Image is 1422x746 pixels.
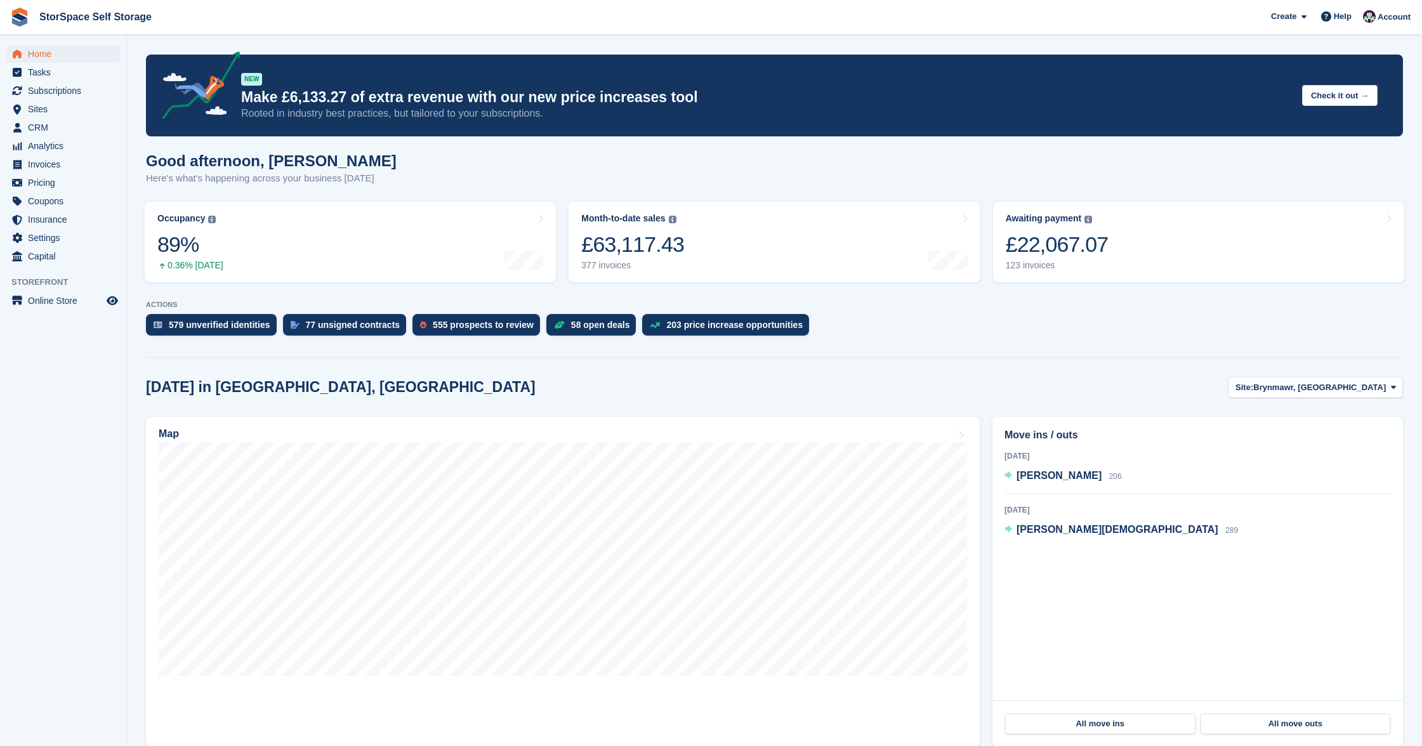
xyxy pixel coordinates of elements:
[28,137,104,155] span: Analytics
[11,276,126,289] span: Storefront
[145,202,556,282] a: Occupancy 89% 0.36% [DATE]
[6,137,120,155] a: menu
[650,322,660,328] img: price_increase_opportunities-93ffe204e8149a01c8c9dc8f82e8f89637d9d84a8eef4429ea346261dce0b2c0.svg
[146,171,397,186] p: Here's what's happening across your business [DATE]
[154,321,162,329] img: verify_identity-adf6edd0f0f0b5bbfe63781bf79b02c33cf7c696d77639b501bdc392416b5a36.svg
[241,107,1292,121] p: Rooted in industry best practices, but tailored to your subscriptions.
[241,88,1292,107] p: Make £6,133.27 of extra revenue with our new price increases tool
[6,247,120,265] a: menu
[169,320,270,330] div: 579 unverified identities
[1235,381,1253,394] span: Site:
[105,293,120,308] a: Preview store
[6,119,120,136] a: menu
[6,174,120,192] a: menu
[1006,213,1082,224] div: Awaiting payment
[6,192,120,210] a: menu
[28,82,104,100] span: Subscriptions
[208,216,216,223] img: icon-info-grey-7440780725fd019a000dd9b08b2336e03edf1995a4989e88bcd33f0948082b44.svg
[6,211,120,228] a: menu
[581,232,684,258] div: £63,117.43
[1017,524,1218,535] span: [PERSON_NAME][DEMOGRAPHIC_DATA]
[146,314,283,342] a: 579 unverified identities
[6,63,120,81] a: menu
[146,152,397,169] h1: Good afternoon, [PERSON_NAME]
[1084,216,1092,223] img: icon-info-grey-7440780725fd019a000dd9b08b2336e03edf1995a4989e88bcd33f0948082b44.svg
[1004,504,1391,516] div: [DATE]
[1302,85,1378,106] button: Check it out →
[669,216,676,223] img: icon-info-grey-7440780725fd019a000dd9b08b2336e03edf1995a4989e88bcd33f0948082b44.svg
[1225,526,1238,535] span: 289
[159,428,179,440] h2: Map
[6,155,120,173] a: menu
[1271,10,1296,23] span: Create
[6,229,120,247] a: menu
[146,379,536,396] h2: [DATE] in [GEOGRAPHIC_DATA], [GEOGRAPHIC_DATA]
[1004,428,1391,443] h2: Move ins / outs
[146,301,1403,309] p: ACTIONS
[569,202,980,282] a: Month-to-date sales £63,117.43 377 invoices
[28,174,104,192] span: Pricing
[291,321,300,329] img: contract_signature_icon-13c848040528278c33f63329250d36e43548de30e8caae1d1a13099fd9432cc5.svg
[993,202,1404,282] a: Awaiting payment £22,067.07 123 invoices
[581,260,684,271] div: 377 invoices
[1363,10,1376,23] img: Ross Hadlington
[28,100,104,118] span: Sites
[28,155,104,173] span: Invoices
[1378,11,1411,23] span: Account
[1004,450,1391,462] div: [DATE]
[420,321,426,329] img: prospect-51fa495bee0391a8d652442698ab0144808aea92771e9ea1ae160a38d050c398.svg
[28,292,104,310] span: Online Store
[28,63,104,81] span: Tasks
[433,320,534,330] div: 555 prospects to review
[306,320,400,330] div: 77 unsigned contracts
[546,314,643,342] a: 58 open deals
[1006,260,1109,271] div: 123 invoices
[283,314,413,342] a: 77 unsigned contracts
[10,8,29,27] img: stora-icon-8386f47178a22dfd0bd8f6a31ec36ba5ce8667c1dd55bd0f319d3a0aa187defe.svg
[6,45,120,63] a: menu
[157,260,223,271] div: 0.36% [DATE]
[28,247,104,265] span: Capital
[157,232,223,258] div: 89%
[28,229,104,247] span: Settings
[28,211,104,228] span: Insurance
[666,320,803,330] div: 203 price increase opportunities
[1017,470,1102,481] span: [PERSON_NAME]
[412,314,546,342] a: 555 prospects to review
[241,73,262,86] div: NEW
[1201,714,1391,734] a: All move outs
[642,314,815,342] a: 203 price increase opportunities
[28,192,104,210] span: Coupons
[6,292,120,310] a: menu
[28,45,104,63] span: Home
[6,100,120,118] a: menu
[554,320,565,329] img: deal-1b604bf984904fb50ccaf53a9ad4b4a5d6e5aea283cecdc64d6e3604feb123c2.svg
[581,213,665,224] div: Month-to-date sales
[1005,714,1195,734] a: All move ins
[1228,377,1403,398] button: Site: Brynmawr, [GEOGRAPHIC_DATA]
[1004,522,1238,539] a: [PERSON_NAME][DEMOGRAPHIC_DATA] 289
[1253,381,1386,394] span: Brynmawr, [GEOGRAPHIC_DATA]
[1006,232,1109,258] div: £22,067.07
[157,213,205,224] div: Occupancy
[1004,468,1122,485] a: [PERSON_NAME] 206
[571,320,630,330] div: 58 open deals
[28,119,104,136] span: CRM
[152,51,240,124] img: price-adjustments-announcement-icon-8257ccfd72463d97f412b2fc003d46551f7dbcb40ab6d574587a9cd5c0d94...
[1334,10,1352,23] span: Help
[34,6,157,27] a: StorSpace Self Storage
[1109,472,1122,481] span: 206
[6,82,120,100] a: menu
